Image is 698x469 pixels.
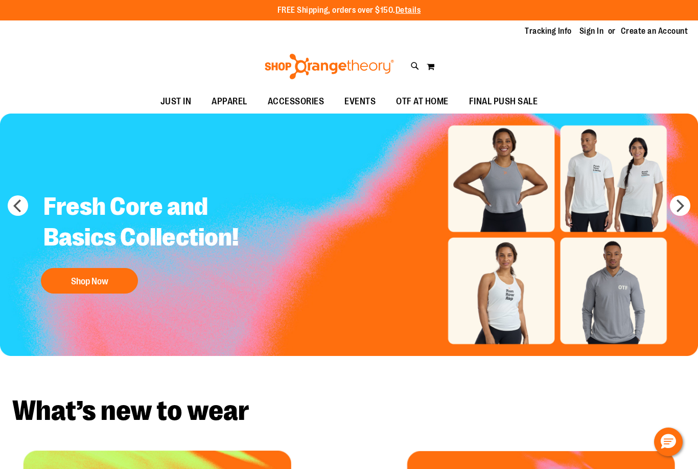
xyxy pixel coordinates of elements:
[258,90,335,114] a: ACCESSORIES
[36,184,280,299] a: Fresh Core and Basics Collection! Shop Now
[160,90,192,113] span: JUST IN
[201,90,258,114] a: APPAREL
[670,195,690,216] button: next
[654,428,683,456] button: Hello, have a question? Let’s chat.
[396,90,449,113] span: OTF AT HOME
[579,26,604,37] a: Sign In
[8,195,28,216] button: prev
[12,397,686,425] h2: What’s new to wear
[621,26,688,37] a: Create an Account
[277,5,421,16] p: FREE Shipping, orders over $150.
[36,184,280,263] h2: Fresh Core and Basics Collection!
[469,90,538,113] span: FINAL PUSH SALE
[41,268,138,294] button: Shop Now
[334,90,386,114] a: EVENTS
[268,90,324,113] span: ACCESSORIES
[263,54,395,79] img: Shop Orangetheory
[459,90,548,114] a: FINAL PUSH SALE
[386,90,459,114] a: OTF AT HOME
[212,90,247,113] span: APPAREL
[150,90,202,114] a: JUST IN
[525,26,572,37] a: Tracking Info
[344,90,376,113] span: EVENTS
[395,6,421,15] a: Details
